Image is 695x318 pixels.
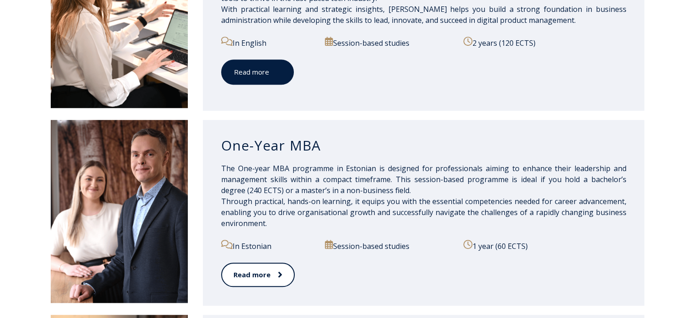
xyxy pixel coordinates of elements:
p: Session-based studies [325,37,453,49]
img: DSC_1995 [51,120,188,303]
p: 2 years (120 ECTS) [463,37,626,49]
p: Session-based studies [325,240,453,252]
p: In Estonian [221,240,315,252]
p: 1 year (60 ECTS) [463,240,626,252]
a: Read more [221,263,295,287]
h3: One-Year MBA [221,137,626,154]
p: In English [221,37,315,49]
a: Read more [221,59,294,85]
p: The One-year MBA programme in Estonian is designed for professionals aiming to enhance their lead... [221,163,626,229]
span: With practical learning and strategic insights, [PERSON_NAME] helps you build a strong foundation... [221,4,626,25]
